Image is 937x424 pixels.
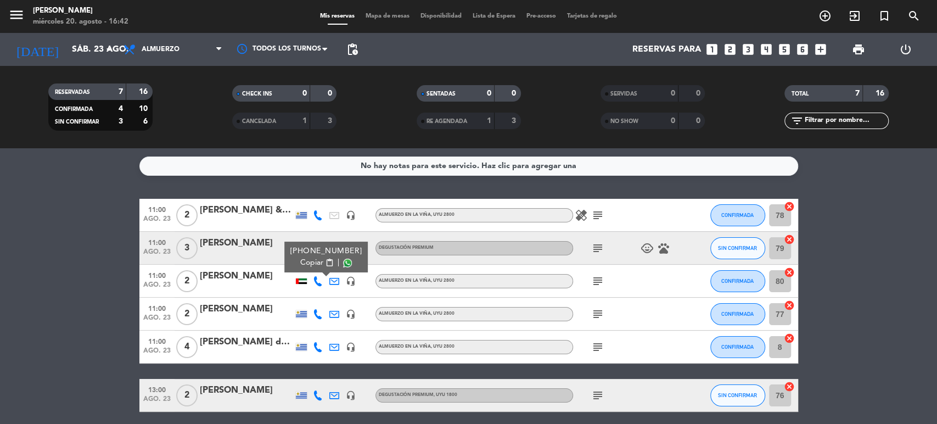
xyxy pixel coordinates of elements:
span: SENTADAS [427,91,456,97]
span: 2 [176,204,198,226]
span: Degustación Premium [379,393,457,397]
span: SERVIDAS [610,91,637,97]
span: ago. 23 [143,281,171,294]
span: , UYU 2800 [431,344,455,349]
button: CONFIRMADA [710,336,765,358]
div: [PERSON_NAME] [200,302,293,316]
span: Degustación Premium [379,246,434,250]
i: subject [591,275,604,288]
strong: 7 [855,90,860,97]
span: RESERVADAS [55,90,90,95]
button: CONFIRMADA [710,270,765,292]
strong: 0 [671,90,675,97]
i: exit_to_app [848,9,861,23]
i: headset_mic [346,210,356,220]
strong: 0 [695,90,702,97]
strong: 0 [695,117,702,125]
div: miércoles 20. agosto - 16:42 [33,16,128,27]
strong: 0 [671,117,675,125]
span: ago. 23 [143,215,171,228]
i: cancel [784,201,795,212]
div: [PHONE_NUMBER] [290,246,362,257]
strong: 3 [119,118,123,125]
i: subject [591,209,604,222]
strong: 1 [302,117,307,125]
span: Almuerzo en la Viña [379,278,455,283]
button: menu [8,7,25,27]
strong: 4 [119,105,123,113]
i: power_settings_new [899,43,912,56]
i: add_box [813,42,828,57]
span: content_paste [325,259,333,267]
strong: 16 [139,88,150,96]
i: pets [657,242,670,255]
span: , UYU 2800 [431,311,455,316]
span: Reservas para [632,44,701,55]
span: pending_actions [346,43,359,56]
span: CONFIRMADA [721,311,754,317]
i: subject [591,341,604,354]
i: healing [575,209,588,222]
button: CONFIRMADA [710,303,765,325]
span: SIN CONFIRMAR [718,245,757,251]
i: search [907,9,921,23]
i: headset_mic [346,390,356,400]
span: ago. 23 [143,248,171,261]
span: Copiar [300,257,323,269]
span: Disponibilidad [415,13,467,19]
span: 11:00 [143,236,171,248]
span: CONFIRMADA [721,344,754,350]
span: TOTAL [791,91,808,97]
div: [PERSON_NAME] del [PERSON_NAME] [200,335,293,349]
span: print [852,43,865,56]
span: CONFIRMADA [721,278,754,284]
i: arrow_drop_down [102,43,115,56]
span: Mis reservas [315,13,360,19]
span: Pre-acceso [521,13,562,19]
span: ago. 23 [143,395,171,408]
i: cancel [784,267,795,278]
i: looks_3 [741,42,755,57]
strong: 1 [487,117,491,125]
span: CANCELADA [242,119,276,124]
i: filter_list [790,114,803,127]
span: Almuerzo en la Viña [379,344,455,349]
span: Tarjetas de regalo [562,13,622,19]
i: headset_mic [346,276,356,286]
span: Almuerzo en la Viña [379,311,455,316]
span: 2 [176,384,198,406]
span: 2 [176,303,198,325]
span: NO SHOW [610,119,638,124]
div: [PERSON_NAME] [200,383,293,398]
strong: 0 [512,90,518,97]
strong: 16 [876,90,886,97]
strong: 7 [119,88,123,96]
span: 11:00 [143,269,171,281]
div: [PERSON_NAME] & [PERSON_NAME] [200,203,293,217]
strong: 10 [139,105,150,113]
i: looks_two [723,42,737,57]
span: 13:00 [143,383,171,395]
strong: 0 [328,90,334,97]
button: SIN CONFIRMAR [710,384,765,406]
strong: 3 [512,117,518,125]
button: Copiarcontent_paste [300,257,334,269]
span: SIN CONFIRMAR [55,119,99,125]
span: , UYU 2800 [431,278,455,283]
div: [PERSON_NAME] [200,236,293,250]
span: 4 [176,336,198,358]
i: headset_mic [346,342,356,352]
span: CONFIRMADA [721,212,754,218]
div: No hay notas para este servicio. Haz clic para agregar una [361,160,576,172]
span: Mapa de mesas [360,13,415,19]
i: subject [591,389,604,402]
i: turned_in_not [878,9,891,23]
span: Almuerzo [142,46,179,53]
span: SIN CONFIRMAR [718,392,757,398]
div: [PERSON_NAME] [200,269,293,283]
strong: 0 [302,90,307,97]
div: LOG OUT [882,33,929,66]
button: CONFIRMADA [710,204,765,226]
i: looks_6 [795,42,810,57]
span: Lista de Espera [467,13,521,19]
